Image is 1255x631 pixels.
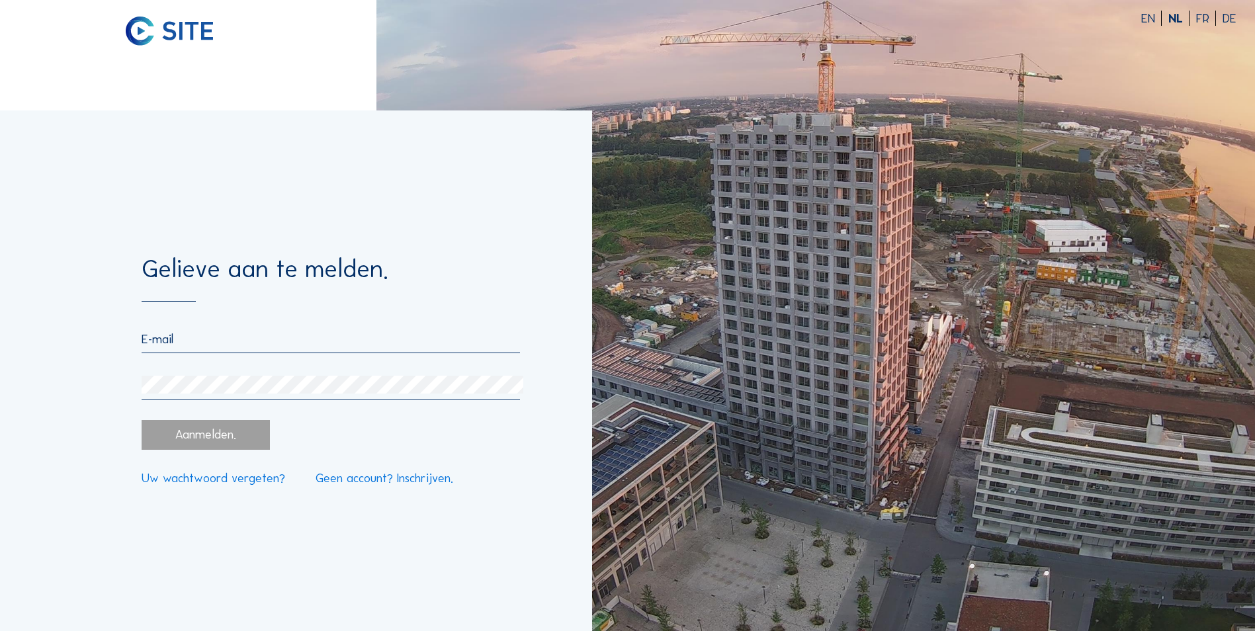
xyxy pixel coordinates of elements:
[1196,13,1216,25] div: FR
[126,17,214,46] img: C-SITE logo
[1223,13,1236,25] div: DE
[142,420,269,450] div: Aanmelden.
[142,331,520,347] input: E-mail
[1168,13,1190,25] div: NL
[316,472,453,485] a: Geen account? Inschrijven.
[142,472,285,485] a: Uw wachtwoord vergeten?
[142,257,520,302] div: Gelieve aan te melden.
[1141,13,1162,25] div: EN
